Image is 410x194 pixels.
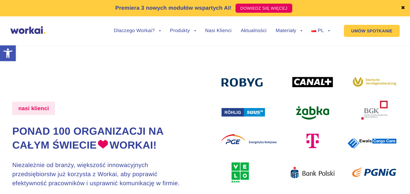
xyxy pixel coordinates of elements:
label: nasi klienci [12,102,55,115]
a: Dlaczego Workai? [114,28,161,33]
span: PL [318,28,324,33]
img: heart.png [98,140,108,149]
a: ✖ [401,6,405,11]
a: Nasi Klienci [205,28,232,33]
p: Premiera 3 nowych modułów wspartych AI! [115,4,232,12]
a: UMÓW SPOTKANIE [344,25,400,37]
a: Produkty [170,28,196,33]
a: DOWIEDZ SIĘ WIĘCEJ [235,4,292,13]
h1: Ponad 100 organizacji na całym świecie Workai! [12,125,189,153]
a: Aktualności [241,28,266,33]
a: Materiały [276,28,302,33]
h3: Niezależnie od branży, większość innowacyjnych przedsiębiorstw już korzysta z Workai, aby poprawi... [12,161,189,188]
